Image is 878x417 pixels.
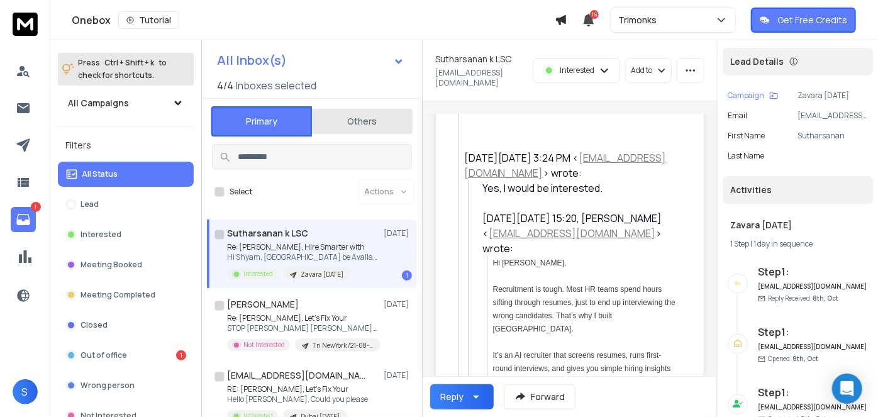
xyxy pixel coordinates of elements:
p: Interested [81,230,121,240]
p: Meeting Completed [81,290,155,300]
button: Others [312,108,413,135]
p: Press to check for shortcuts. [78,57,167,82]
button: Campaign [728,91,778,101]
div: Reply [440,391,464,403]
p: Campaign [728,91,764,101]
h1: Sutharsanan k LSC [227,227,308,240]
h6: Step 1 : [758,264,868,279]
p: [EMAIL_ADDRESS][DOMAIN_NAME] [435,68,525,88]
p: Zavara [DATE] [301,270,343,279]
span: 1 Step [730,238,749,249]
button: Tutorial [118,11,179,29]
button: Get Free Credits [751,8,856,33]
p: RE: [PERSON_NAME], Let’s Fix Your [227,384,368,394]
p: Add to [631,65,652,75]
p: Zavara [DATE] [797,91,868,101]
p: [DATE] [384,299,412,309]
h6: [EMAIL_ADDRESS][DOMAIN_NAME] [758,403,868,412]
p: Trimonks [618,14,662,26]
span: 8th, Oct [792,354,818,363]
button: Meeting Completed [58,282,194,308]
p: Reply Received [768,294,838,303]
p: Get Free Credits [777,14,847,26]
button: Primary [211,106,312,136]
p: Re: [PERSON_NAME], Let’s Fix Your [227,313,378,323]
button: Out of office1 [58,343,194,368]
span: 4 / 4 [217,78,233,93]
span: Ctrl + Shift + k [103,55,156,70]
h6: Step 1 : [758,385,868,400]
p: Re: [PERSON_NAME], Hire Smarter with [227,242,378,252]
p: Out of office [81,350,127,360]
button: All Status [58,162,194,187]
h1: All Inbox(s) [217,54,287,67]
p: Hi Shyam, [GEOGRAPHIC_DATA] be Available [227,252,378,262]
div: [DATE][DATE] 15:20, [PERSON_NAME] < > wrote: [482,211,676,256]
p: Interested [243,269,273,279]
p: First Name [728,131,765,141]
h1: [PERSON_NAME] [227,298,299,311]
p: [EMAIL_ADDRESS][DOMAIN_NAME] [797,111,868,121]
span: 15 [590,10,599,19]
p: Lead [81,199,99,209]
div: 1 [176,350,186,360]
button: Lead [58,192,194,217]
button: All Inbox(s) [207,48,414,73]
span: 1 day in sequence [753,238,813,249]
div: Yes, I would be interested. [482,181,676,196]
button: Meeting Booked [58,252,194,277]
h6: Step 1 : [758,325,868,340]
p: [DATE] [384,228,412,238]
h3: Inboxes selected [236,78,316,93]
button: Interested [58,222,194,247]
h1: All Campaigns [68,97,129,109]
h1: Zavara [DATE] [730,219,865,231]
p: Tri NewYork /21-08-25 [313,341,373,350]
p: Closed [81,320,108,330]
button: Wrong person [58,373,194,398]
span: Hi [PERSON_NAME], [493,259,567,267]
label: Select [230,187,252,197]
div: 1 [402,270,412,281]
button: All Campaigns [58,91,194,116]
div: [DATE][DATE] 3:24 PM < > wrote: [464,150,676,181]
p: Not Interested [243,340,285,350]
button: Forward [504,384,575,409]
p: Wrong person [81,381,135,391]
p: Opened [768,354,818,364]
button: Reply [430,384,494,409]
p: Last Name [728,151,764,161]
div: Onebox [72,11,555,29]
p: Email [728,111,747,121]
a: 1 [11,207,36,232]
span: Recruitment is tough. Most HR teams spend hours sifting through resumes, just to end up interview... [493,285,675,333]
p: Hello [PERSON_NAME], Could you please [227,394,368,404]
button: S [13,379,38,404]
p: All Status [82,169,118,179]
h1: Sutharsanan k LSC [435,53,511,65]
p: Lead Details [730,55,784,68]
button: Closed [58,313,194,338]
span: It’s an AI recruiter that screens resumes, runs first-round interviews, and gives you simple hiri... [493,351,671,399]
div: | [730,239,865,249]
p: Interested [560,65,594,75]
p: 1 [31,202,41,212]
h6: [EMAIL_ADDRESS][DOMAIN_NAME] [758,282,868,291]
a: [EMAIL_ADDRESS][DOMAIN_NAME] [489,226,655,240]
p: Meeting Booked [81,260,142,270]
div: Open Intercom Messenger [832,374,862,404]
h6: [EMAIL_ADDRESS][DOMAIN_NAME] [758,342,868,352]
h3: Filters [58,136,194,154]
p: Sutharsanan [797,131,868,141]
p: [DATE] [384,370,412,381]
span: 8th, Oct [813,294,838,303]
div: Activities [723,176,873,204]
h1: [EMAIL_ADDRESS][DOMAIN_NAME] [227,369,365,382]
p: STOP [PERSON_NAME] [PERSON_NAME] Founder, The Network [227,323,378,333]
